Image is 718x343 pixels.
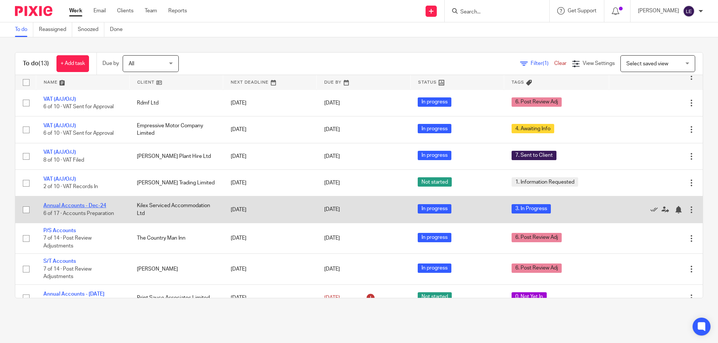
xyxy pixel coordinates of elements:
[15,22,33,37] a: To do
[102,60,119,67] p: Due by
[168,7,187,15] a: Reports
[418,177,452,187] span: Not started
[460,9,527,16] input: Search
[43,236,92,249] span: 7 of 14 · Post Review Adjustments
[512,264,562,273] span: 6. Post Review Adj
[583,61,615,66] span: View Settings
[223,170,317,196] td: [DATE]
[223,196,317,223] td: [DATE]
[129,170,223,196] td: [PERSON_NAME] Trading Limited
[223,284,317,311] td: [DATE]
[43,211,114,216] span: 6 of 17 · Accounts Preparation
[324,180,340,185] span: [DATE]
[418,151,451,160] span: In progress
[418,204,451,213] span: In progress
[129,223,223,253] td: The Country Man Inn
[324,295,340,300] span: [DATE]
[324,236,340,241] span: [DATE]
[15,6,52,16] img: Pixie
[43,184,98,189] span: 2 of 10 · VAT Records In
[129,143,223,169] td: [PERSON_NAME] Plant Hire Ltd
[39,60,49,66] span: (13)
[110,22,128,37] a: Done
[512,124,554,133] span: 4. Awaiting Info
[43,266,92,280] span: 7 of 14 · Post Review Adjustments
[56,55,89,72] a: + Add task
[418,124,451,133] span: In progress
[418,233,451,242] span: In progress
[568,8,596,13] span: Get Support
[23,60,49,68] h1: To do
[78,22,104,37] a: Snoozed
[93,7,106,15] a: Email
[512,151,556,160] span: 7. Sent to Client
[626,61,668,66] span: Select saved view
[324,207,340,212] span: [DATE]
[129,284,223,311] td: Print Sauce Associates Limited
[418,292,452,302] span: Not started
[418,97,451,107] span: In progress
[324,127,340,132] span: [DATE]
[43,123,76,128] a: VAT (A/J/O/J)
[129,116,223,143] td: Empressive Motor Company Limited
[117,7,134,15] a: Clients
[638,7,679,15] p: [PERSON_NAME]
[43,177,76,182] a: VAT (A/J/O/J)
[39,22,72,37] a: Reassigned
[43,97,76,102] a: VAT (A/J/O/J)
[512,80,524,84] span: Tags
[43,228,76,233] a: P/S Accounts
[531,61,554,66] span: Filter
[43,158,84,163] span: 8 of 10 · VAT Filed
[43,150,76,155] a: VAT (A/J/O/J)
[324,266,340,272] span: [DATE]
[129,90,223,116] td: Rdmf Ltd
[418,264,451,273] span: In progress
[324,100,340,106] span: [DATE]
[223,143,317,169] td: [DATE]
[43,259,76,264] a: S/T Accounts
[129,61,134,66] span: All
[223,223,317,253] td: [DATE]
[543,61,549,66] span: (1)
[223,116,317,143] td: [DATE]
[129,196,223,223] td: Kilex Serviced Accommodation Ltd
[512,97,562,107] span: 6. Post Review Adj
[683,5,695,17] img: svg%3E
[43,104,114,109] span: 6 of 10 · VAT Sent for Approval
[512,233,562,242] span: 6. Post Review Adj
[512,204,551,213] span: 3. In Progress
[129,254,223,284] td: [PERSON_NAME]
[324,154,340,159] span: [DATE]
[650,206,662,213] a: Mark as done
[43,291,104,297] a: Annual Accounts - [DATE]
[43,203,106,208] a: Annual Accounts - Dec-24
[223,254,317,284] td: [DATE]
[512,177,578,187] span: 1. Information Requested
[69,7,82,15] a: Work
[145,7,157,15] a: Team
[43,131,114,136] span: 6 of 10 · VAT Sent for Approval
[223,90,317,116] td: [DATE]
[512,292,547,302] span: 0. Not Yet In
[554,61,567,66] a: Clear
